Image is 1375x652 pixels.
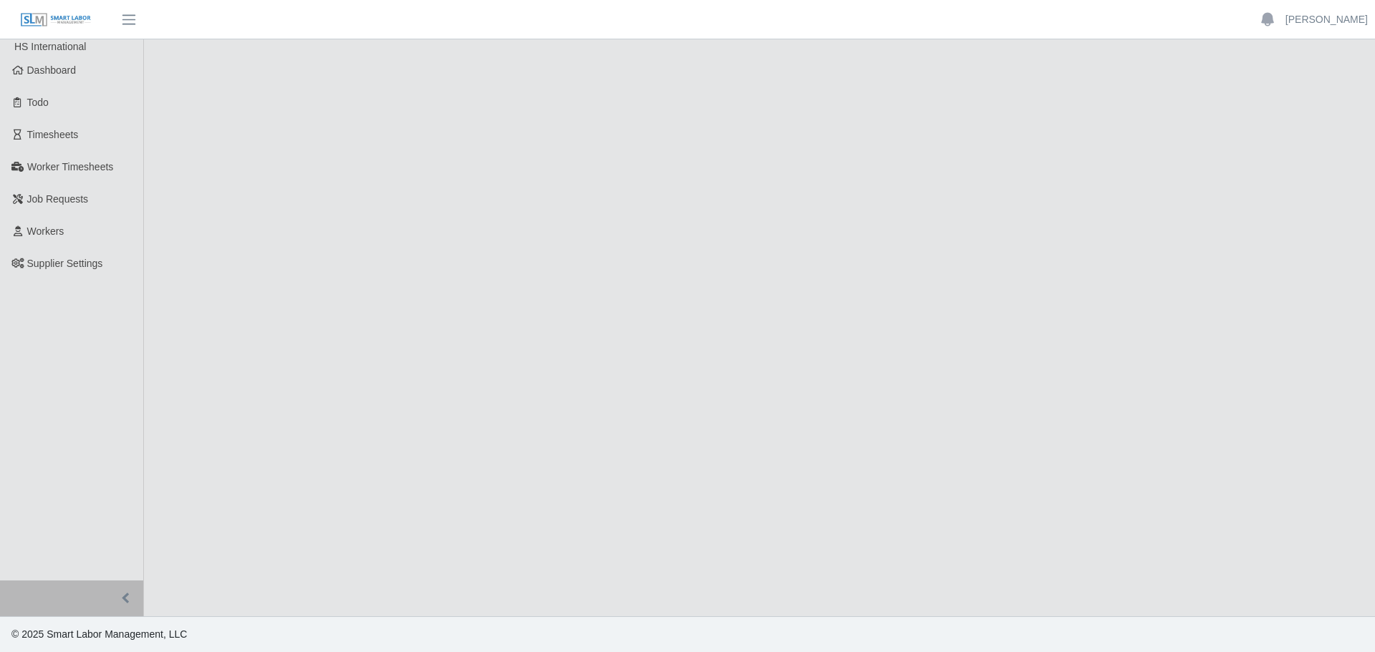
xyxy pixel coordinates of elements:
span: © 2025 Smart Labor Management, LLC [11,628,187,640]
span: Workers [27,225,64,237]
span: HS International [14,41,86,52]
img: SLM Logo [20,12,92,28]
span: Timesheets [27,129,79,140]
a: [PERSON_NAME] [1285,12,1368,27]
span: Worker Timesheets [27,161,113,172]
span: Supplier Settings [27,258,103,269]
span: Job Requests [27,193,89,205]
span: Dashboard [27,64,77,76]
span: Todo [27,97,49,108]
